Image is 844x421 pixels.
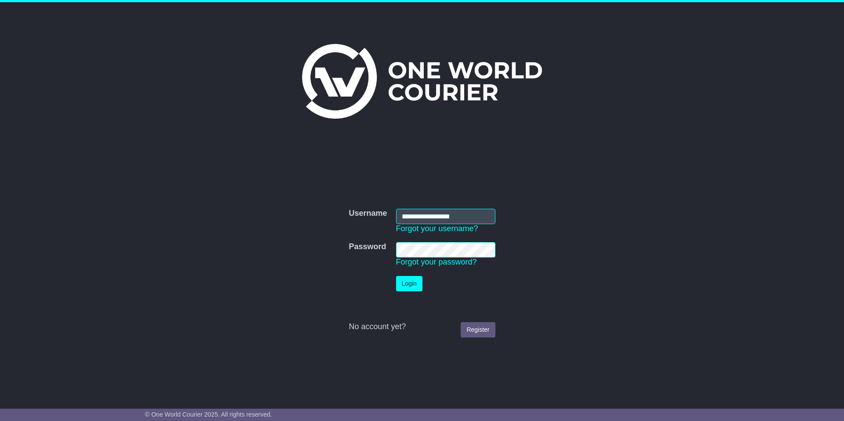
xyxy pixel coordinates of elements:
button: Login [396,276,422,291]
span: © One World Courier 2025. All rights reserved. [145,411,272,418]
img: One World [302,44,542,119]
a: Register [461,322,495,338]
div: No account yet? [349,322,495,332]
a: Forgot your password? [396,258,477,266]
label: Username [349,209,387,218]
a: Forgot your username? [396,224,478,233]
label: Password [349,242,386,252]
